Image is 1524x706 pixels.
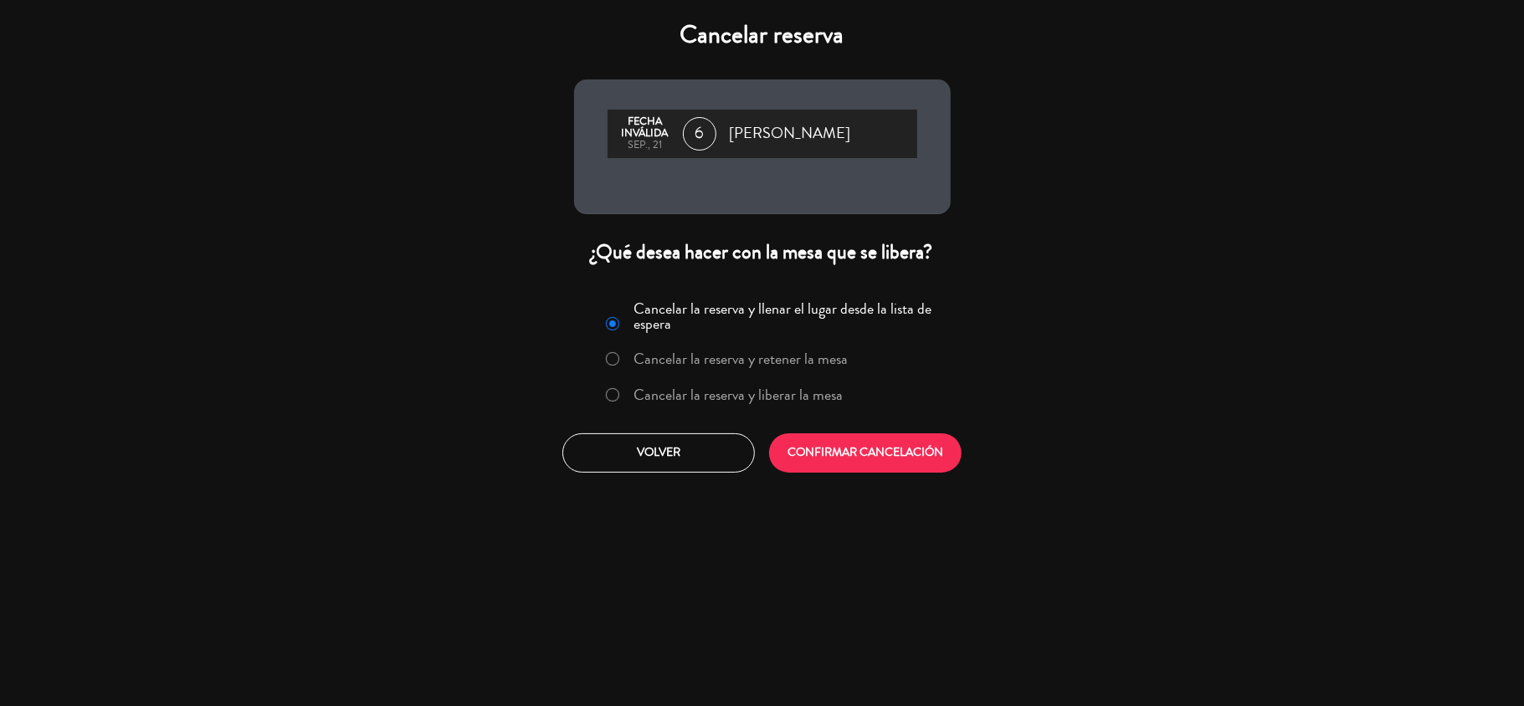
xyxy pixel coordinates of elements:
label: Cancelar la reserva y llenar el lugar desde la lista de espera [634,301,940,331]
button: CONFIRMAR CANCELACIÓN [769,433,962,473]
label: Cancelar la reserva y liberar la mesa [634,387,843,402]
button: Volver [562,433,755,473]
div: sep., 21 [616,140,675,151]
div: Fecha inválida [616,116,675,140]
span: 6 [683,117,716,151]
span: [PERSON_NAME] [730,121,851,146]
div: ¿Qué desea hacer con la mesa que se libera? [574,239,951,265]
h4: Cancelar reserva [574,20,951,50]
label: Cancelar la reserva y retener la mesa [634,351,848,366]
